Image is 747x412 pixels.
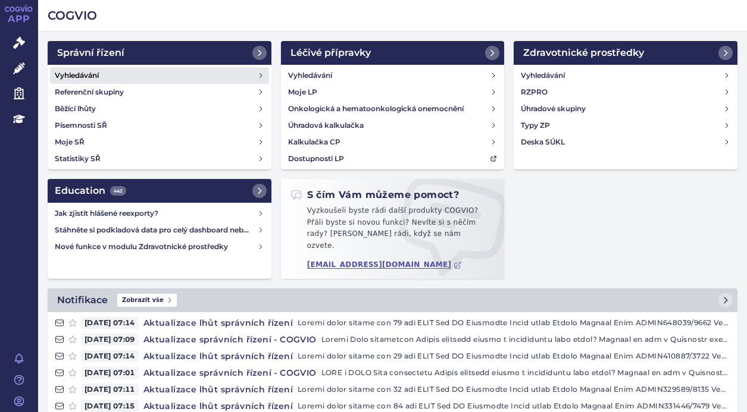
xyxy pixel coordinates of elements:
[516,67,735,84] a: Vyhledávání
[288,86,317,98] h4: Moje LP
[288,119,364,131] h4: Úhradová kalkulačka
[55,153,101,165] h4: Statistiky SŘ
[81,383,139,395] span: [DATE] 07:11
[81,317,139,329] span: [DATE] 07:14
[57,46,124,60] h2: Správní řízení
[288,103,464,115] h4: Onkologická a hematoonkologická onemocnění
[290,188,460,202] h2: S čím Vám můžeme pomoct?
[50,134,269,150] a: Moje SŘ
[81,334,139,345] span: [DATE] 07:09
[139,383,298,395] h4: Aktualizace lhůt správních řízení
[283,117,502,134] a: Úhradová kalkulačka
[55,103,96,115] h4: Běžící lhůty
[50,222,269,238] a: Stáhněte si podkladová data pro celý dashboard nebo obrázek grafu v COGVIO App modulu Analytics
[55,70,99,81] h4: Vyhledávání
[307,260,462,269] a: [EMAIL_ADDRESS][DOMAIN_NAME]
[283,100,502,117] a: Onkologická a hematoonkologická onemocnění
[288,136,340,148] h4: Kalkulačka CP
[290,205,495,256] p: Vyzkoušeli byste rádi další produkty COGVIO? Přáli byste si novou funkci? Nevíte si s něčím rady?...
[514,41,737,65] a: Zdravotnické prostředky
[139,334,321,345] h4: Aktualizace správních řízení - COGVIO
[521,86,548,98] h4: RZPRO
[48,41,271,65] a: Správní řízení
[283,150,502,167] a: Dostupnosti LP
[516,84,735,100] a: RZPRO
[50,67,269,84] a: Vyhledávání
[321,367,730,379] p: LORE i DOLO Sita consectetu Adipis elitsedd eiusmo t incididuntu labo etdol? Magnaal en adm v Qui...
[516,117,735,134] a: Typy ZP
[288,153,344,165] h4: Dostupnosti LP
[117,294,177,307] span: Zobrazit vše
[57,293,108,307] h2: Notifikace
[290,46,371,60] h2: Léčivé přípravky
[48,288,737,312] a: NotifikaceZobrazit vše
[55,184,126,198] h2: Education
[81,350,139,362] span: [DATE] 07:14
[298,383,730,395] p: Loremi dolor sitame con 32 adi ELIT Sed DO Eiusmodte Incid utlab Etdolo Magnaal Enim ADMIN329589/...
[523,46,644,60] h2: Zdravotnické prostředky
[283,67,502,84] a: Vyhledávání
[283,134,502,150] a: Kalkulačka CP
[516,100,735,117] a: Úhradové skupiny
[298,400,730,412] p: Loremi dolor sitame con 84 adi ELIT Sed DO Eiusmodte Incid utlab Etdolo Magnaal Enim ADMIN331446/...
[55,119,107,131] h4: Písemnosti SŘ
[110,186,126,196] span: 442
[521,70,565,81] h4: Vyhledávání
[50,205,269,222] a: Jak zjistit hlášené reexporty?
[55,224,257,236] h4: Stáhněte si podkladová data pro celý dashboard nebo obrázek grafu v COGVIO App modulu Analytics
[48,7,737,24] h2: COGVIO
[50,100,269,117] a: Běžící lhůty
[48,179,271,203] a: Education442
[55,207,257,219] h4: Jak zjistit hlášené reexporty?
[298,317,730,329] p: Loremi dolor sitame con 79 adi ELIT Sed DO Eiusmodte Incid utlab Etdolo Magnaal Enim ADMIN648039/...
[288,70,332,81] h4: Vyhledávání
[139,317,298,329] h4: Aktualizace lhůt správních řízení
[521,136,565,148] h4: Deska SÚKL
[55,241,257,253] h4: Nové funkce v modulu Zdravotnické prostředky
[283,84,502,100] a: Moje LP
[81,367,139,379] span: [DATE] 07:01
[321,334,730,345] p: Loremi Dolo sitametcon Adipis elitsedd eiusmo t incididuntu labo etdol? Magnaal en adm v Quisnost...
[298,350,730,362] p: Loremi dolor sitame con 29 adi ELIT Sed DO Eiusmodte Incid utlab Etdolo Magnaal Enim ADMIN410887/...
[521,103,586,115] h4: Úhradové skupiny
[521,119,550,131] h4: Typy ZP
[81,400,139,412] span: [DATE] 07:15
[516,134,735,150] a: Deska SÚKL
[50,84,269,100] a: Referenční skupiny
[139,350,298,362] h4: Aktualizace lhůt správních řízení
[55,86,124,98] h4: Referenční skupiny
[55,136,85,148] h4: Moje SŘ
[50,150,269,167] a: Statistiky SŘ
[50,117,269,134] a: Písemnosti SŘ
[50,238,269,255] a: Nové funkce v modulu Zdravotnické prostředky
[139,400,298,412] h4: Aktualizace lhůt správních řízení
[281,41,505,65] a: Léčivé přípravky
[139,367,321,379] h4: Aktualizace správních řízení - COGVIO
